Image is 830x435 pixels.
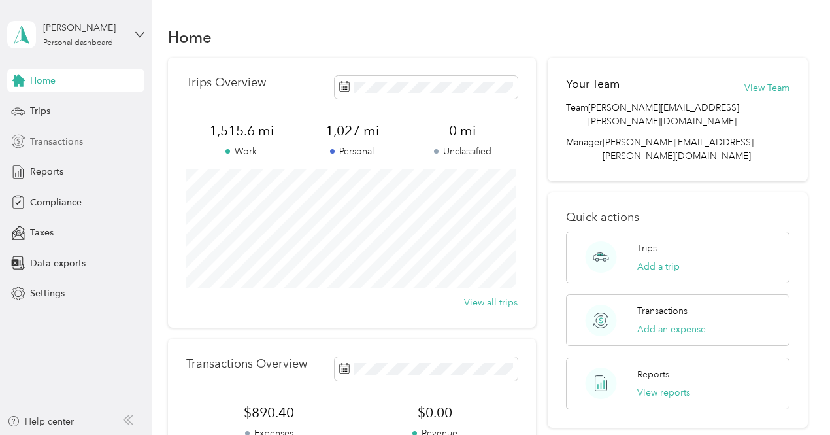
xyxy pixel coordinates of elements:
button: Add an expense [637,322,706,336]
button: Add a trip [637,260,680,273]
span: $0.00 [352,404,518,422]
p: Trips Overview [186,76,266,90]
span: 1,515.6 mi [186,122,297,140]
div: [PERSON_NAME] [43,21,125,35]
span: Reports [30,165,63,179]
p: Reports [637,368,669,381]
span: Settings [30,287,65,300]
div: Personal dashboard [43,39,113,47]
p: Trips [637,241,657,255]
span: 0 mi [407,122,518,140]
p: Quick actions [566,211,789,224]
p: Transactions Overview [186,357,307,371]
button: View Team [744,81,789,95]
span: Taxes [30,226,54,239]
span: Manager [566,135,603,163]
h2: Your Team [566,76,620,92]
button: View reports [637,386,690,400]
span: 1,027 mi [297,122,407,140]
span: Compliance [30,196,82,209]
iframe: Everlance-gr Chat Button Frame [757,362,830,435]
span: Transactions [30,135,83,148]
span: [PERSON_NAME][EMAIL_ADDRESS][PERSON_NAME][DOMAIN_NAME] [588,101,789,128]
p: Personal [297,145,407,158]
button: View all trips [464,296,518,309]
h1: Home [168,30,212,44]
p: Transactions [637,304,688,318]
span: $890.40 [186,404,352,422]
span: [PERSON_NAME][EMAIL_ADDRESS][PERSON_NAME][DOMAIN_NAME] [603,137,754,162]
p: Work [186,145,297,158]
span: Trips [30,104,50,118]
span: Data exports [30,256,86,270]
span: Team [566,101,588,128]
p: Unclassified [407,145,518,158]
button: Help center [7,415,74,428]
span: Home [30,74,56,88]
